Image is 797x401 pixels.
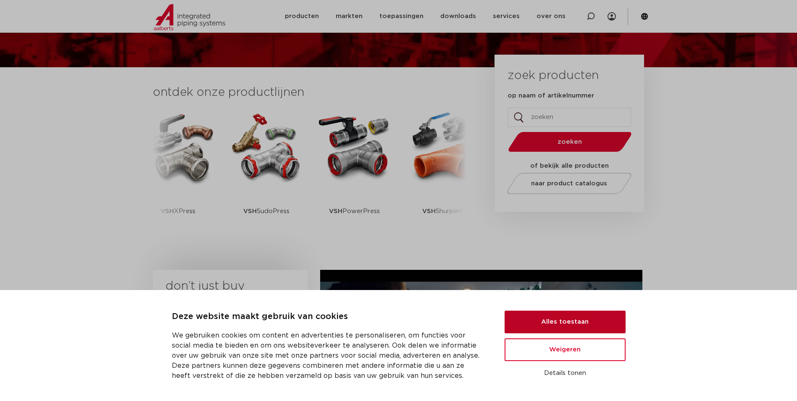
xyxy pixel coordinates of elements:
span: naar product catalogus [531,180,607,187]
span: zoeken [530,139,610,145]
strong: of bekijk alle producten [530,163,609,169]
div: my IPS [608,7,616,26]
a: VSHXPress [140,109,216,237]
label: op naam of artikelnummer [508,92,594,100]
p: SudoPress [243,185,289,237]
p: Shurjoint [422,185,463,237]
h3: don’t just buy products, buy solutions [166,278,280,328]
strong: VSH [329,208,342,214]
p: Deze website maakt gebruik van cookies [172,310,484,324]
button: Details tonen [505,366,626,380]
p: We gebruiken cookies om content en advertenties te personaliseren, om functies voor social media ... [172,330,484,381]
p: PowerPress [329,185,380,237]
a: VSHPowerPress [317,109,392,237]
strong: VSH [243,208,257,214]
h3: zoek producten [508,67,599,84]
a: VSHSudoPress [229,109,304,237]
strong: VSH [422,208,436,214]
h3: ontdek onze productlijnen [153,84,466,101]
input: zoeken [508,108,631,127]
button: zoeken [505,131,635,153]
button: Alles toestaan [505,311,626,333]
a: VSHShurjoint [405,109,481,237]
a: naar product catalogus [505,173,634,194]
button: Weigeren [505,338,626,361]
strong: VSH [160,208,174,214]
p: XPress [160,185,195,237]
